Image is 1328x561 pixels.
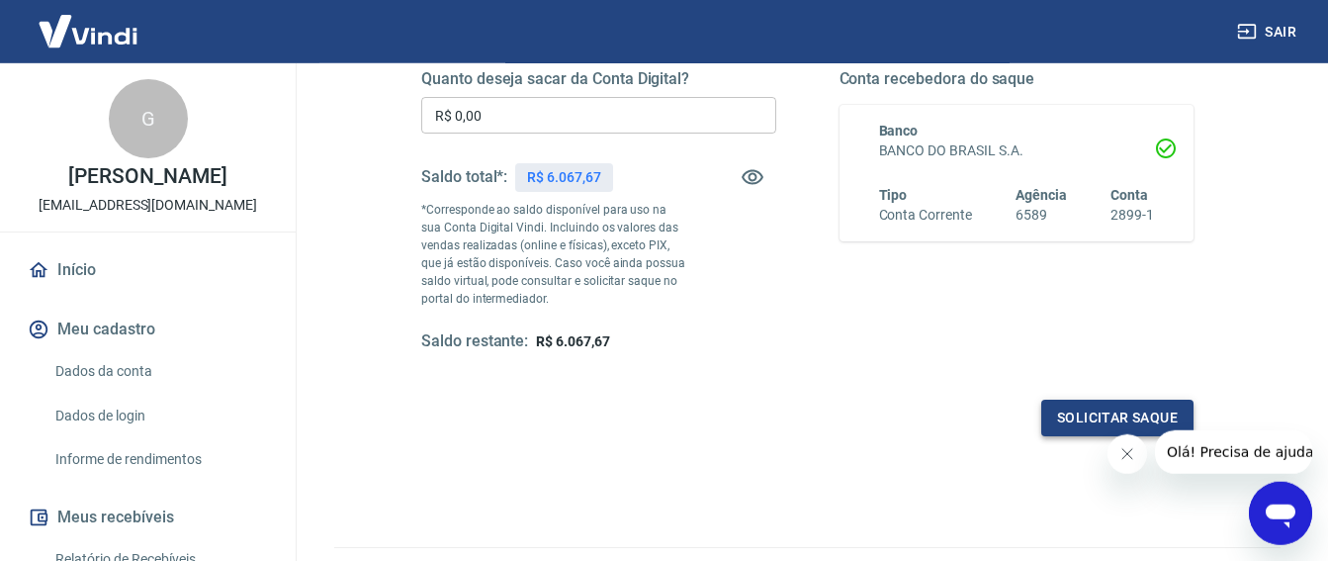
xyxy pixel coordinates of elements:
[1155,430,1312,474] iframe: Mensagem da empresa
[1016,187,1067,203] span: Agência
[1016,205,1067,226] h6: 6589
[39,195,257,216] p: [EMAIL_ADDRESS][DOMAIN_NAME]
[12,14,166,30] span: Olá! Precisa de ajuda?
[24,1,152,61] img: Vindi
[879,140,1155,161] h6: BANCO DO BRASIL S.A.
[68,166,226,187] p: [PERSON_NAME]
[1041,400,1194,436] button: Solicitar saque
[24,248,272,292] a: Início
[47,351,272,392] a: Dados da conta
[421,167,507,187] h5: Saldo total*:
[421,69,776,89] h5: Quanto deseja sacar da Conta Digital?
[1233,14,1304,50] button: Sair
[1110,205,1154,226] h6: 2899-1
[527,167,600,188] p: R$ 6.067,67
[47,396,272,436] a: Dados de login
[421,201,687,308] p: *Corresponde ao saldo disponível para uso na sua Conta Digital Vindi. Incluindo os valores das ve...
[109,79,188,158] div: G
[879,205,972,226] h6: Conta Corrente
[1110,187,1148,203] span: Conta
[1249,482,1312,545] iframe: Botão para abrir a janela de mensagens
[421,331,528,352] h5: Saldo restante:
[879,123,919,139] span: Banco
[47,439,272,480] a: Informe de rendimentos
[840,69,1195,89] h5: Conta recebedora do saque
[536,333,609,349] span: R$ 6.067,67
[879,187,908,203] span: Tipo
[1107,434,1147,474] iframe: Fechar mensagem
[24,496,272,539] button: Meus recebíveis
[24,308,272,351] button: Meu cadastro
